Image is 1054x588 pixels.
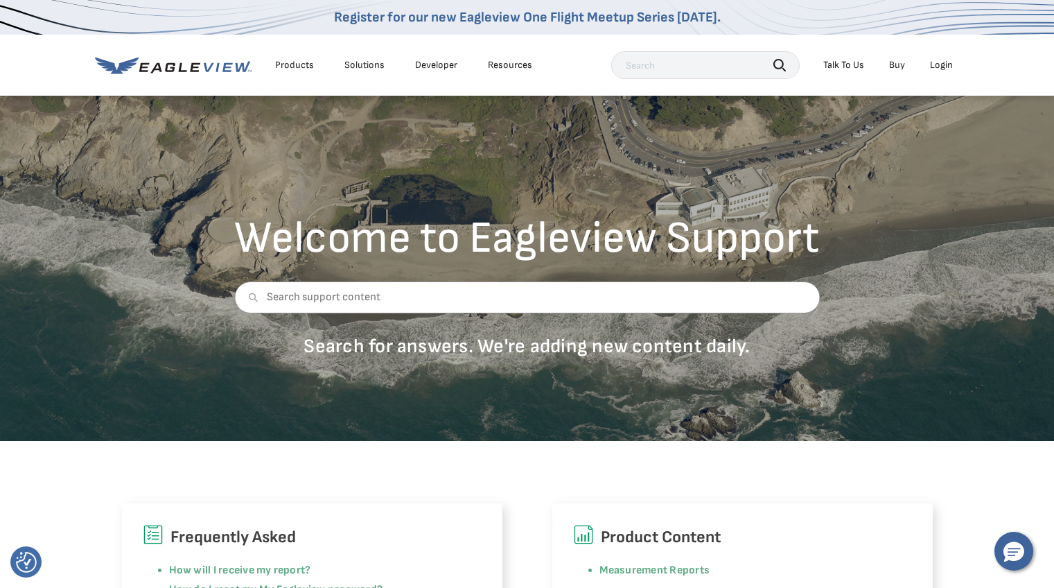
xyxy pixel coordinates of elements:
h6: Product Content [573,524,912,551]
img: Revisit consent button [16,552,37,573]
a: Buy [889,59,905,71]
div: Solutions [344,59,385,71]
div: Login [930,59,953,71]
a: Measurement Reports [599,564,710,577]
button: Hello, have a question? Let’s chat. [994,532,1033,571]
a: Developer [415,59,457,71]
a: Register for our new Eagleview One Flight Meetup Series [DATE]. [334,9,721,26]
button: Consent Preferences [16,552,37,573]
p: Search for answers. We're adding new content daily. [234,334,820,358]
div: Talk To Us [823,59,864,71]
h6: Frequently Asked [143,524,482,551]
div: Products [275,59,314,71]
input: Search support content [234,282,820,313]
a: How will I receive my report? [169,564,311,577]
div: Resources [488,59,532,71]
input: Search [611,51,800,79]
h2: Welcome to Eagleview Support [234,216,820,261]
